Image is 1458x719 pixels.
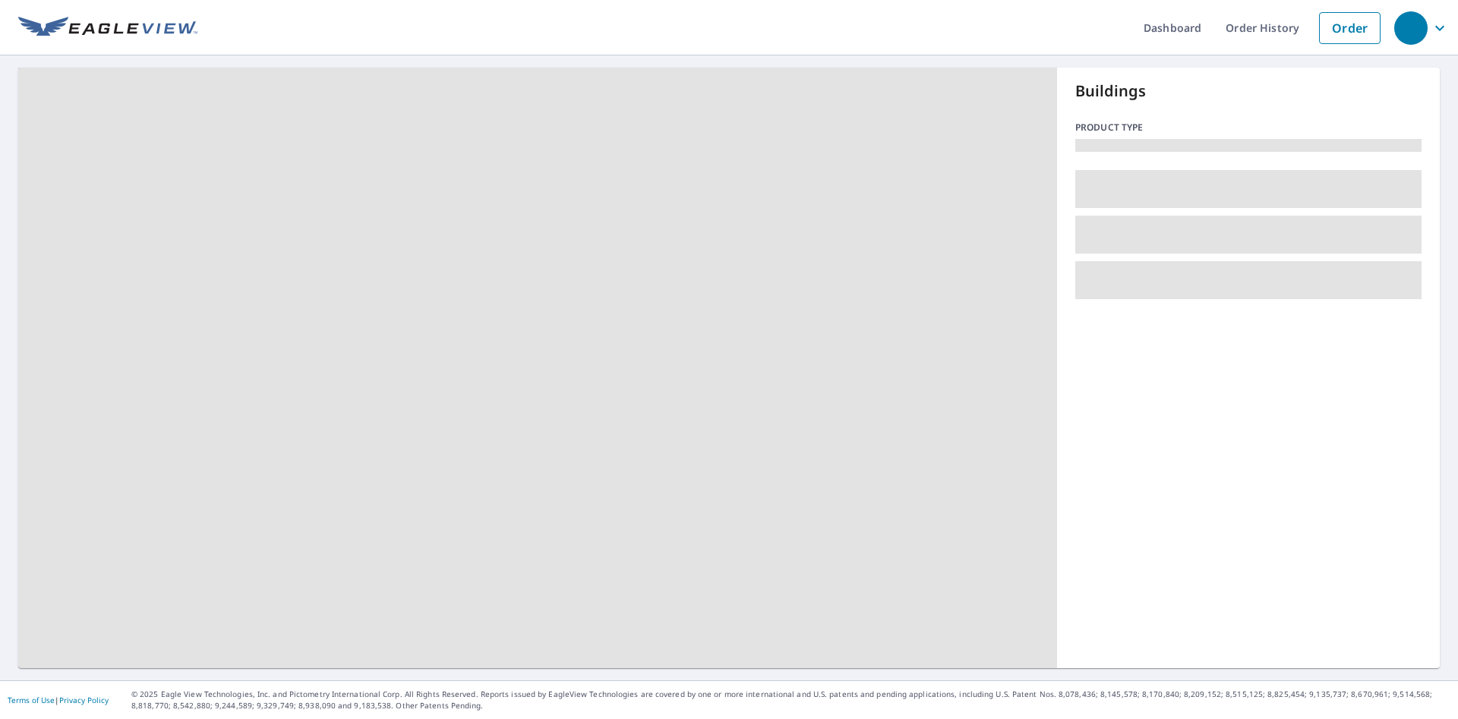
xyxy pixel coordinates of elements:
a: Terms of Use [8,695,55,705]
a: Order [1319,12,1381,44]
p: | [8,695,109,705]
p: © 2025 Eagle View Technologies, Inc. and Pictometry International Corp. All Rights Reserved. Repo... [131,689,1450,711]
p: Buildings [1075,80,1422,102]
img: EV Logo [18,17,197,39]
a: Privacy Policy [59,695,109,705]
p: Product type [1075,121,1422,134]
